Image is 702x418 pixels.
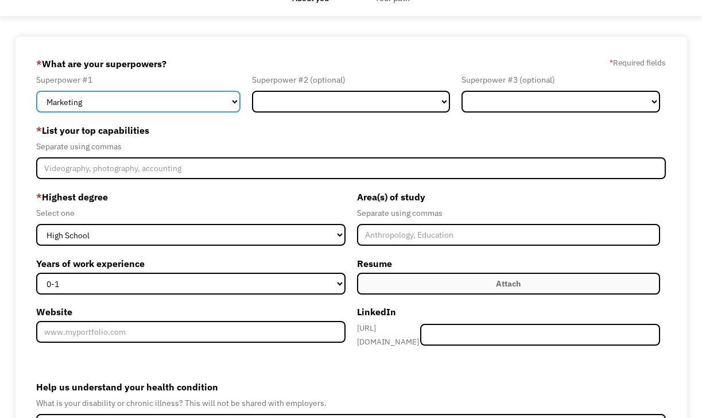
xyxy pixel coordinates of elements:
div: Superpower #1 [36,73,241,87]
label: Area(s) of study [357,188,660,206]
input: www.myportfolio.com [36,321,345,343]
label: Attach [357,273,660,295]
input: Anthropology, Education [357,224,660,246]
div: Separate using commas [36,140,666,153]
div: Separate using commas [357,206,660,220]
label: Help us understand your health condition [36,378,666,396]
label: LinkedIn [357,303,660,321]
div: Attach [496,277,521,291]
label: Years of work experience [36,254,345,273]
label: Website [36,303,345,321]
div: Select one [36,206,345,220]
label: What are your superpowers? [36,55,166,73]
div: Superpower #2 (optional) [252,73,451,87]
label: List your top capabilities [36,121,666,140]
label: Required fields [610,56,666,69]
div: What is your disability or chronic illness? This will not be shared with employers. [36,396,666,410]
div: Superpower #3 (optional) [461,73,660,87]
input: Videography, photography, accounting [36,157,666,179]
label: Highest degree [36,188,345,206]
div: [URL][DOMAIN_NAME] [357,321,420,349]
label: Resume [357,254,660,273]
